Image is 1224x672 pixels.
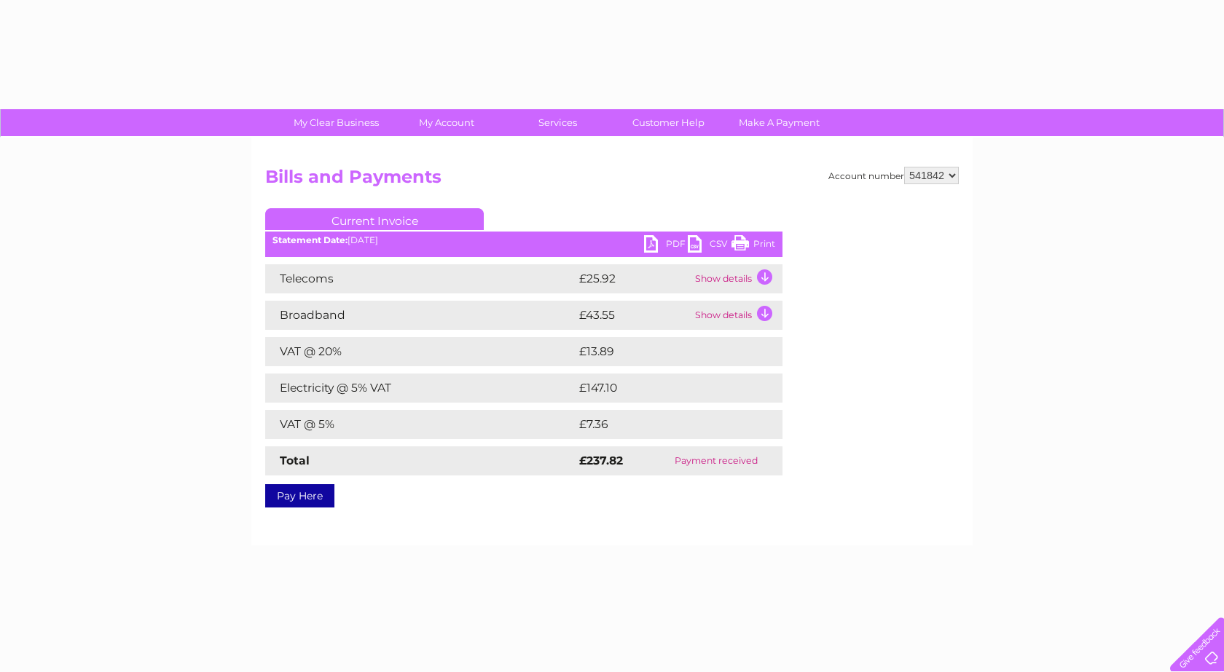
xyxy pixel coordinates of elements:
[265,301,576,330] td: Broadband
[576,410,748,439] td: £7.36
[272,234,348,245] b: Statement Date:
[608,109,729,136] a: Customer Help
[387,109,507,136] a: My Account
[644,235,688,256] a: PDF
[688,235,731,256] a: CSV
[576,373,754,403] td: £147.10
[265,264,576,293] td: Telecoms
[731,235,775,256] a: Print
[276,109,396,136] a: My Clear Business
[691,301,782,330] td: Show details
[828,167,959,184] div: Account number
[576,337,752,366] td: £13.89
[579,454,623,467] strong: £237.82
[265,337,576,366] td: VAT @ 20%
[576,264,691,293] td: £25.92
[265,410,576,439] td: VAT @ 5%
[576,301,691,330] td: £43.55
[719,109,839,136] a: Make A Payment
[265,208,484,230] a: Current Invoice
[265,373,576,403] td: Electricity @ 5% VAT
[691,264,782,293] td: Show details
[265,167,959,194] h2: Bills and Payments
[265,235,782,245] div: [DATE]
[498,109,618,136] a: Services
[265,484,334,507] a: Pay Here
[280,454,310,467] strong: Total
[650,446,782,475] td: Payment received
